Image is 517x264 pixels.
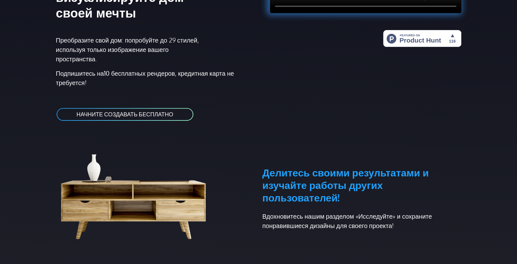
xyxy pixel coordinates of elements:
[77,111,173,118] ya-tr-span: НАЧНИТЕ СОЗДАВАТЬ БЕСПЛАТНО
[383,30,461,47] img: HomeStyler AI — простой дизайн интерьера: дом вашей мечты в один клик | Product Hunt
[262,166,429,204] ya-tr-span: Делитесь своими результатами и изучайте работы других пользователей!
[262,212,432,230] ya-tr-span: Вдохновитесь нашим разделом «Исследуйте» и сохраните понравившиеся дизайны для своего проекта!
[56,36,199,63] ya-tr-span: Преобразите свой дом: попробуйте до 29 стилей, используя только изображение вашего пространства.
[56,107,194,121] a: НАЧНИТЕ СОЗДАВАТЬ БЕСПЛАТНО
[56,136,220,243] img: шкаф для гостиной
[56,69,104,77] ya-tr-span: Подпишитесь на
[104,69,175,77] ya-tr-span: 10 бесплатных рендеров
